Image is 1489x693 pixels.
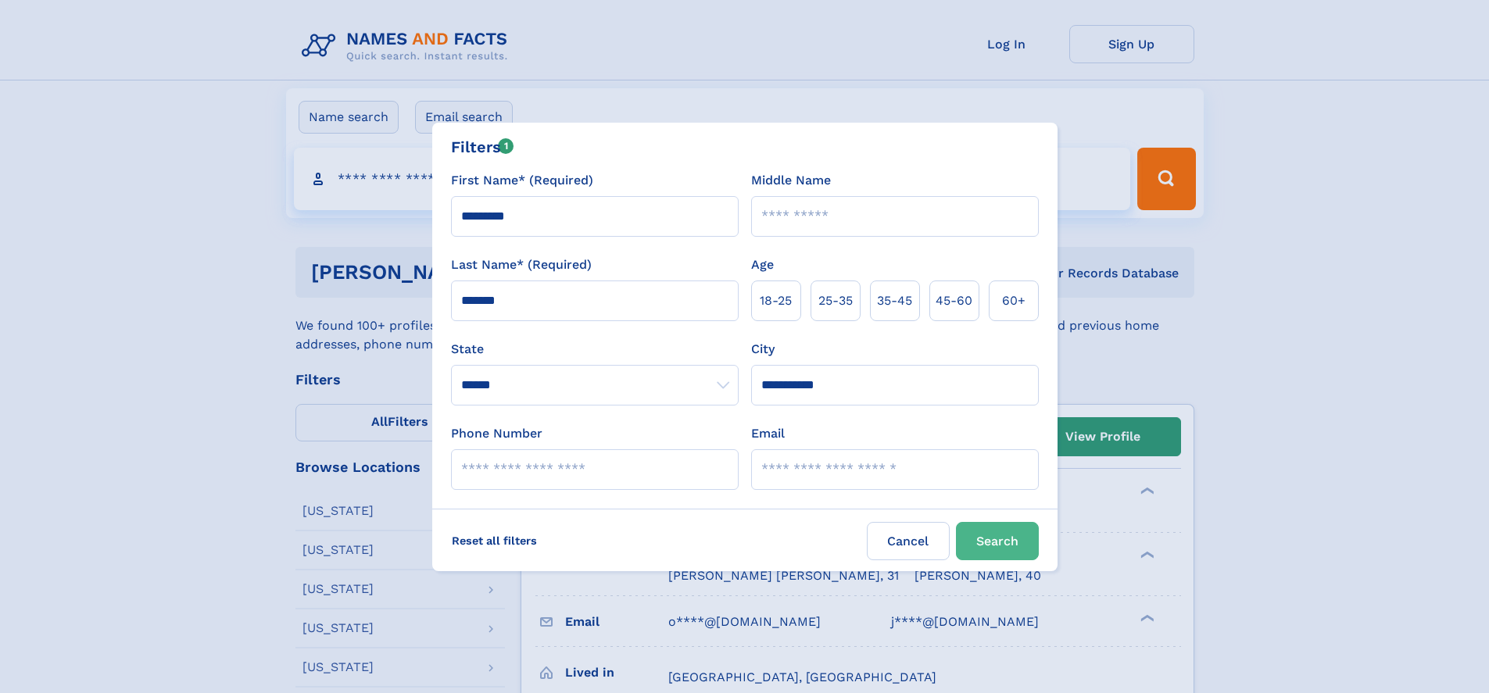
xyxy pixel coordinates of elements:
[1002,291,1025,310] span: 60+
[751,340,775,359] label: City
[751,255,774,274] label: Age
[451,171,593,190] label: First Name* (Required)
[867,522,950,560] label: Cancel
[451,340,739,359] label: State
[451,424,542,443] label: Phone Number
[818,291,853,310] span: 25‑35
[451,135,514,159] div: Filters
[877,291,912,310] span: 35‑45
[936,291,972,310] span: 45‑60
[760,291,792,310] span: 18‑25
[751,424,785,443] label: Email
[751,171,831,190] label: Middle Name
[442,522,547,559] label: Reset all filters
[451,255,592,274] label: Last Name* (Required)
[956,522,1039,560] button: Search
